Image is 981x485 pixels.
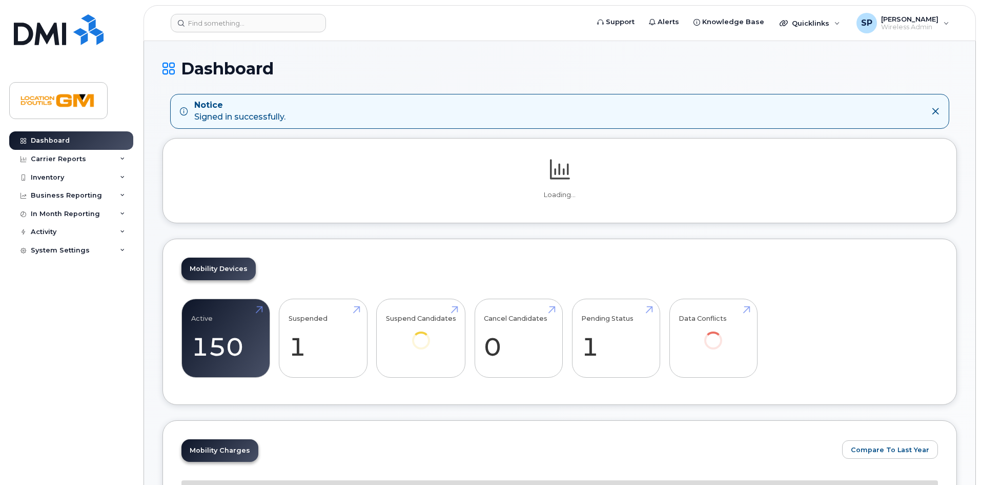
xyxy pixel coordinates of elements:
[191,304,260,372] a: Active 150
[484,304,553,372] a: Cancel Candidates 0
[851,445,929,455] span: Compare To Last Year
[581,304,650,372] a: Pending Status 1
[194,100,285,111] strong: Notice
[289,304,358,372] a: Suspended 1
[194,100,285,123] div: Signed in successfully.
[386,304,456,363] a: Suspend Candidates
[679,304,748,363] a: Data Conflicts
[181,258,256,280] a: Mobility Devices
[162,60,957,77] h1: Dashboard
[181,439,258,462] a: Mobility Charges
[181,190,938,200] p: Loading...
[842,440,938,459] button: Compare To Last Year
